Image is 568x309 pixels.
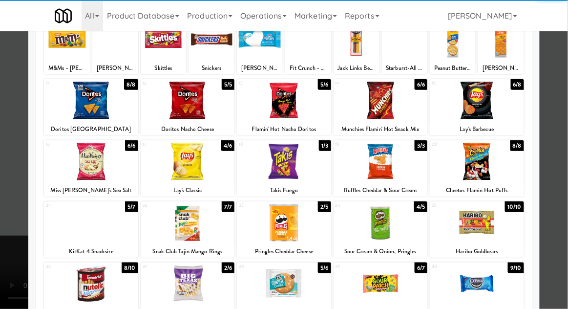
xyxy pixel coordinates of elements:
[141,18,187,74] div: 39/10Skittles
[336,263,380,271] div: 29
[44,245,138,258] div: KitKat 4 Snacksize
[141,62,187,74] div: Skittles
[190,62,233,74] div: Snickers
[44,62,90,74] div: M&Ms - [PERSON_NAME]
[44,140,138,197] div: 166/6Miss [PERSON_NAME]'s Sea Salt
[335,123,426,135] div: Munchies Flamin' Hot Snack Mix
[430,79,524,135] div: 156/8Lay's Barbecue
[141,140,235,197] div: 174/6Lay's Classic
[430,62,476,74] div: Peanut Butter Toasty Sandwich Crackers, [PERSON_NAME]
[432,140,477,149] div: 20
[46,79,91,88] div: 11
[335,184,426,197] div: Ruffles Cheddar & Sour Cream
[237,201,331,258] div: 232/5Pringles Cheddar Cheese
[285,18,331,74] div: 69/10Fit Crunch - Apple Pie
[430,140,524,197] div: 208/8Cheetos Flamin Hot Puffs
[237,245,331,258] div: Pringles Cheddar Cheese
[46,201,91,210] div: 21
[44,201,138,258] div: 215/7KitKat 4 Snacksize
[334,184,428,197] div: Ruffles Cheddar & Sour Cream
[430,18,476,74] div: 96/6Peanut Butter Toasty Sandwich Crackers, [PERSON_NAME]
[122,263,138,273] div: 8/10
[336,140,380,149] div: 19
[221,140,234,151] div: 4/6
[430,184,524,197] div: Cheetos Flamin Hot Puffs
[46,263,91,271] div: 26
[415,140,427,151] div: 3/3
[335,62,378,74] div: Jack Links Beef & Mild Cheddar
[239,79,284,88] div: 13
[46,140,91,149] div: 16
[92,18,138,74] div: 29/10[PERSON_NAME] Big Cup
[125,201,138,212] div: 5/7
[383,62,426,74] div: Starburst-All Pink
[334,245,428,258] div: Sour Cream & Onion, Pringles
[189,62,234,74] div: Snickers
[334,18,379,74] div: 70/0Jack Links Beef & Mild Cheddar
[431,123,523,135] div: Lay's Barbecue
[432,201,477,210] div: 25
[430,201,524,258] div: 2510/10Haribo Goldbears
[124,79,138,90] div: 8/8
[141,245,235,258] div: Snak Club Tajin Mango Rings
[285,62,331,74] div: Fit Crunch - Apple Pie
[222,263,234,273] div: 2/6
[505,201,524,212] div: 10/10
[222,201,234,212] div: 7/7
[44,18,90,74] div: 18/10M&Ms - [PERSON_NAME]
[432,263,477,271] div: 30
[415,263,427,273] div: 6/7
[287,62,330,74] div: Fit Crunch - Apple Pie
[238,245,330,258] div: Pringles Cheddar Cheese
[318,263,331,273] div: 5/6
[142,184,233,197] div: Lay's Classic
[237,62,283,74] div: [PERSON_NAME] [PERSON_NAME] Krispies Treat
[44,79,138,135] div: 118/8Doritos [GEOGRAPHIC_DATA]
[143,201,188,210] div: 22
[478,18,524,74] div: 104/6[PERSON_NAME] Cheddar Cheese
[92,62,138,74] div: [PERSON_NAME] Big Cup
[142,62,185,74] div: Skittles
[334,123,428,135] div: Munchies Flamin' Hot Snack Mix
[510,140,524,151] div: 8/8
[237,184,331,197] div: Takis Fuego
[318,201,331,212] div: 2/5
[141,123,235,135] div: Doritos Nacho Cheese
[55,7,72,24] img: Micromart
[335,245,426,258] div: Sour Cream & Onion, Pringles
[237,123,331,135] div: Flamin' Hot Nacho Doritos
[430,245,524,258] div: Haribo Goldbears
[508,263,524,273] div: 9/10
[238,123,330,135] div: Flamin' Hot Nacho Doritos
[222,79,234,90] div: 5/5
[478,62,524,74] div: [PERSON_NAME] Cheddar Cheese
[336,201,380,210] div: 24
[45,184,137,197] div: Miss [PERSON_NAME]'s Sea Salt
[141,201,235,258] div: 227/7Snak Club Tajin Mango Rings
[334,140,428,197] div: 193/3Ruffles Cheddar & Sour Cream
[382,62,428,74] div: Starburst-All Pink
[142,123,233,135] div: Doritos Nacho Cheese
[319,140,331,151] div: 1/3
[431,245,523,258] div: Haribo Goldbears
[511,79,524,90] div: 6/8
[415,79,427,90] div: 6/6
[432,79,477,88] div: 15
[238,62,281,74] div: [PERSON_NAME] [PERSON_NAME] Krispies Treat
[45,123,137,135] div: Doritos [GEOGRAPHIC_DATA]
[238,184,330,197] div: Takis Fuego
[334,79,428,135] div: 146/6Munchies Flamin' Hot Snack Mix
[237,140,331,197] div: 181/3Takis Fuego
[45,245,137,258] div: KitKat 4 Snacksize
[237,18,283,74] div: 59/9[PERSON_NAME] [PERSON_NAME] Krispies Treat
[431,62,474,74] div: Peanut Butter Toasty Sandwich Crackers, [PERSON_NAME]
[382,18,428,74] div: 89/9Starburst-All Pink
[239,263,284,271] div: 28
[480,62,523,74] div: [PERSON_NAME] Cheddar Cheese
[143,140,188,149] div: 17
[334,62,379,74] div: Jack Links Beef & Mild Cheddar
[44,123,138,135] div: Doritos [GEOGRAPHIC_DATA]
[141,184,235,197] div: Lay's Classic
[143,263,188,271] div: 27
[45,62,88,74] div: M&Ms - [PERSON_NAME]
